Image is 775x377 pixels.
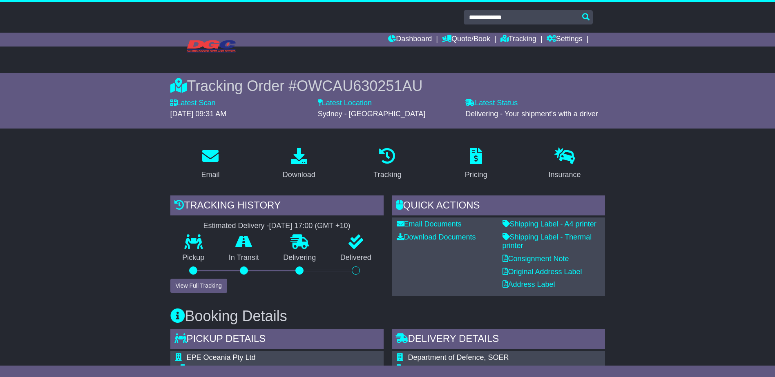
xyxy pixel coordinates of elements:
[187,353,256,361] span: EPE Oceania Pty Ltd
[503,255,569,263] a: Consignment Note
[283,169,315,180] div: Download
[187,364,226,373] span: Commercial
[318,110,425,118] span: Sydney - [GEOGRAPHIC_DATA]
[170,308,605,324] h3: Booking Details
[170,329,384,351] div: Pickup Details
[328,253,384,262] p: Delivered
[392,195,605,217] div: Quick Actions
[196,145,225,183] a: Email
[460,145,493,183] a: Pricing
[500,33,536,47] a: Tracking
[465,99,518,108] label: Latest Status
[543,145,586,183] a: Insurance
[408,364,447,373] span: Commercial
[297,78,422,94] span: OWCAU630251AU
[368,145,406,183] a: Tracking
[397,233,476,241] a: Download Documents
[318,99,372,108] label: Latest Location
[392,329,605,351] div: Delivery Details
[277,145,321,183] a: Download
[465,169,487,180] div: Pricing
[442,33,490,47] a: Quote/Book
[217,253,271,262] p: In Transit
[269,222,351,231] div: [DATE] 17:00 (GMT +10)
[170,99,216,108] label: Latest Scan
[170,110,227,118] span: [DATE] 09:31 AM
[503,220,596,228] a: Shipping Label - A4 printer
[465,110,598,118] span: Delivering - Your shipment's with a driver
[170,77,605,95] div: Tracking Order #
[170,195,384,217] div: Tracking history
[271,253,328,262] p: Delivering
[170,253,217,262] p: Pickup
[408,364,565,373] div: Delivery
[397,220,462,228] a: Email Documents
[201,169,219,180] div: Email
[187,364,344,373] div: Pickup
[388,33,432,47] a: Dashboard
[408,353,509,361] span: Department of Defence, SOER
[170,279,227,293] button: View Full Tracking
[549,169,581,180] div: Insurance
[503,268,582,276] a: Original Address Label
[503,280,555,288] a: Address Label
[503,233,592,250] a: Shipping Label - Thermal printer
[373,169,401,180] div: Tracking
[170,222,384,231] div: Estimated Delivery -
[547,33,583,47] a: Settings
